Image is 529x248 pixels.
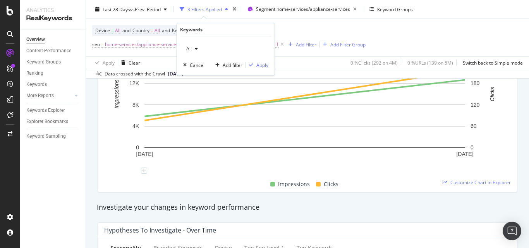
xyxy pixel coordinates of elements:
[183,45,192,52] span: All
[26,92,72,100] a: More Reports
[122,27,131,34] span: and
[26,132,80,140] a: Keyword Sampling
[26,132,66,140] div: Keyword Sampling
[471,144,474,151] text: 0
[103,59,115,66] div: Apply
[180,26,203,33] div: Keywords
[141,168,147,174] div: plus
[26,58,80,66] a: Keyword Groups
[151,27,153,34] span: =
[26,80,47,89] div: Keywords
[92,41,100,48] span: seo
[172,27,193,34] span: Keywords
[136,144,139,151] text: 0
[26,36,80,44] a: Overview
[92,3,170,15] button: Last 28 DaysvsPrev. Period
[26,80,80,89] a: Keywords
[136,151,153,157] text: [DATE]
[26,47,71,55] div: Content Performance
[443,179,511,186] a: Customize Chart in Explorer
[460,56,523,69] button: Switch back to Simple mode
[278,180,310,189] span: Impressions
[26,118,68,126] div: Explorer Bookmarks
[113,79,120,108] text: Impressions
[118,56,140,69] button: Clear
[456,151,473,157] text: [DATE]
[324,180,338,189] span: Clicks
[132,123,139,129] text: 4K
[407,59,453,66] div: 0 % URLs ( 139 on 5M )
[26,6,79,14] div: Analytics
[105,70,165,77] div: Data crossed with the Crawl
[26,92,54,100] div: More Reports
[115,25,120,36] span: All
[256,6,350,12] span: Segment: home-services/appliance-services
[26,36,45,44] div: Overview
[132,27,149,34] span: Country
[26,69,43,77] div: Ranking
[103,6,130,12] span: Last 28 Days
[273,39,279,50] span: 11
[190,62,204,68] div: Cancel
[471,102,480,108] text: 120
[155,25,160,36] span: All
[95,27,110,34] span: Device
[129,80,139,86] text: 12K
[26,106,80,115] a: Keywords Explorer
[177,3,231,15] button: 3 Filters Applied
[183,43,201,55] button: All
[104,36,505,171] svg: A chart.
[377,6,413,12] div: Keyword Groups
[97,202,518,212] div: Investigate your changes in keyword performance
[168,70,183,77] span: 2025 Sep. 1st
[450,179,511,186] span: Customize Chart in Explorer
[285,40,316,49] button: Add Filter
[471,123,477,129] text: 60
[105,39,179,50] span: home-services/appliance-services
[212,61,242,69] button: Add filter
[296,41,316,48] div: Add Filter
[132,102,139,108] text: 8K
[111,27,114,34] span: =
[26,58,61,66] div: Keyword Groups
[104,226,216,234] div: Hypotheses to Investigate - Over Time
[330,41,366,48] div: Add Filter Group
[130,6,161,12] span: vs Prev. Period
[129,59,140,66] div: Clear
[489,87,495,101] text: Clicks
[26,47,80,55] a: Content Performance
[256,62,268,68] div: Apply
[180,61,204,69] button: Cancel
[26,118,80,126] a: Explorer Bookmarks
[463,59,523,66] div: Switch back to Simple mode
[503,222,521,240] div: Open Intercom Messenger
[244,3,360,15] button: Segment:home-services/appliance-services
[223,62,242,68] div: Add filter
[26,69,80,77] a: Ranking
[231,5,238,13] div: times
[26,106,65,115] div: Keywords Explorer
[101,41,104,48] span: =
[165,69,192,79] button: [DATE]
[471,80,480,86] text: 180
[187,6,222,12] div: 3 Filters Applied
[320,40,366,49] button: Add Filter Group
[92,56,115,69] button: Apply
[350,59,398,66] div: 0 % Clicks ( 292 on 4M )
[246,61,268,69] button: Apply
[366,3,416,15] button: Keyword Groups
[26,14,79,23] div: RealKeywords
[162,27,170,34] span: and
